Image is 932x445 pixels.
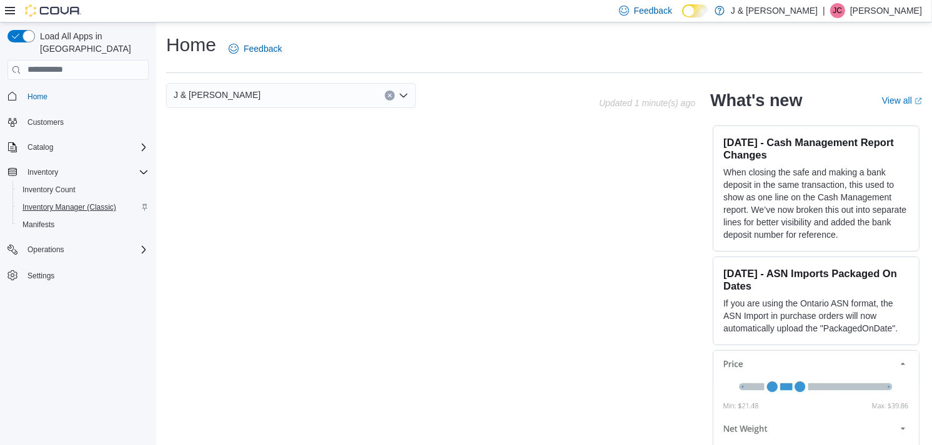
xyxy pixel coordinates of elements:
[224,36,287,61] a: Feedback
[723,136,909,161] h3: [DATE] - Cash Management Report Changes
[7,82,149,317] nav: Complex example
[12,181,154,198] button: Inventory Count
[22,185,76,195] span: Inventory Count
[244,42,282,55] span: Feedback
[17,200,149,215] span: Inventory Manager (Classic)
[2,266,154,284] button: Settings
[12,216,154,233] button: Manifests
[823,3,825,18] p: |
[174,87,260,102] span: J & [PERSON_NAME]
[2,241,154,258] button: Operations
[17,182,149,197] span: Inventory Count
[830,3,845,18] div: Jared Cooney
[882,95,922,105] a: View allExternal link
[915,97,922,105] svg: External link
[731,3,818,18] p: J & [PERSON_NAME]
[17,217,59,232] a: Manifests
[22,89,149,104] span: Home
[35,30,149,55] span: Load All Apps in [GEOGRAPHIC_DATA]
[385,90,395,100] button: Clear input
[17,200,121,215] a: Inventory Manager (Classic)
[27,245,64,255] span: Operations
[27,92,47,102] span: Home
[17,182,81,197] a: Inventory Count
[599,98,695,108] p: Updated 1 minute(s) ago
[22,220,54,230] span: Manifests
[22,268,59,283] a: Settings
[710,90,802,110] h2: What's new
[682,17,683,18] span: Dark Mode
[22,89,52,104] a: Home
[399,90,409,100] button: Open list of options
[27,142,53,152] span: Catalog
[12,198,154,216] button: Inventory Manager (Classic)
[22,242,69,257] button: Operations
[22,140,58,155] button: Catalog
[2,87,154,105] button: Home
[17,217,149,232] span: Manifests
[166,32,216,57] h1: Home
[2,113,154,131] button: Customers
[634,4,672,17] span: Feedback
[27,271,54,281] span: Settings
[723,267,909,292] h3: [DATE] - ASN Imports Packaged On Dates
[22,267,149,283] span: Settings
[723,297,909,335] p: If you are using the Ontario ASN format, the ASN Import in purchase orders will now automatically...
[682,4,708,17] input: Dark Mode
[22,114,149,130] span: Customers
[25,4,81,17] img: Cova
[22,202,116,212] span: Inventory Manager (Classic)
[2,164,154,181] button: Inventory
[22,140,149,155] span: Catalog
[22,165,63,180] button: Inventory
[27,167,58,177] span: Inventory
[723,166,909,241] p: When closing the safe and making a bank deposit in the same transaction, this used to show as one...
[2,139,154,156] button: Catalog
[22,242,149,257] span: Operations
[850,3,922,18] p: [PERSON_NAME]
[27,117,64,127] span: Customers
[22,115,69,130] a: Customers
[22,165,149,180] span: Inventory
[833,3,843,18] span: JC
